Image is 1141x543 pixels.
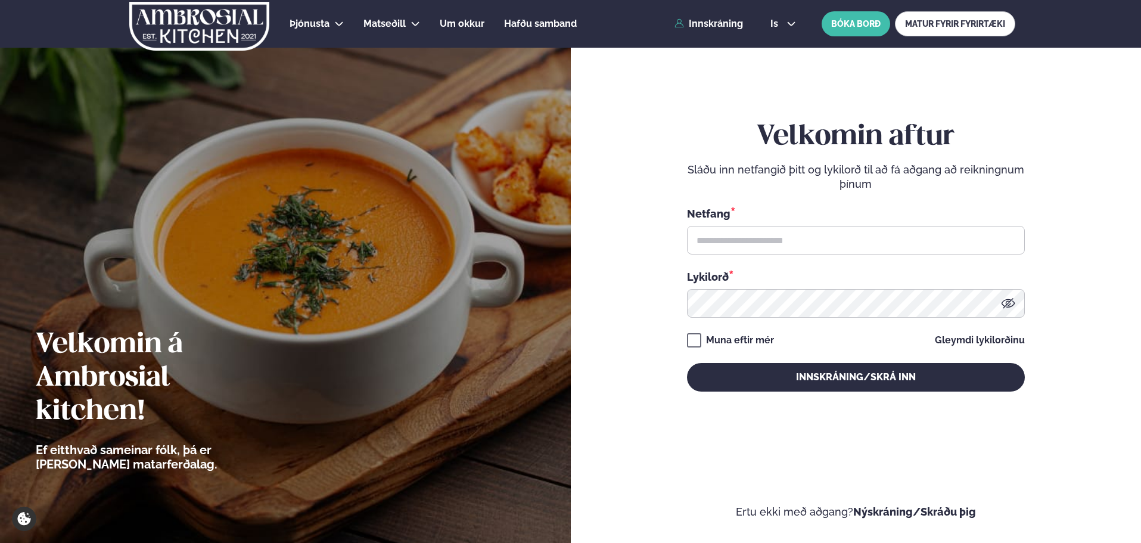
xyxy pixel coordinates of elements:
[36,328,283,429] h2: Velkomin á Ambrosial kitchen!
[504,17,577,31] a: Hafðu samband
[770,19,782,29] span: is
[607,505,1106,519] p: Ertu ekki með aðgang?
[440,18,484,29] span: Um okkur
[687,363,1025,392] button: Innskráning/Skrá inn
[504,18,577,29] span: Hafðu samband
[761,19,806,29] button: is
[36,443,283,471] p: Ef eitthvað sameinar fólk, þá er [PERSON_NAME] matarferðalag.
[363,18,406,29] span: Matseðill
[128,2,271,51] img: logo
[895,11,1015,36] a: MATUR FYRIR FYRIRTÆKI
[12,507,36,531] a: Cookie settings
[290,17,329,31] a: Þjónusta
[687,120,1025,154] h2: Velkomin aftur
[687,163,1025,191] p: Sláðu inn netfangið þitt og lykilorð til að fá aðgang að reikningnum þínum
[363,17,406,31] a: Matseðill
[853,505,976,518] a: Nýskráning/Skráðu þig
[440,17,484,31] a: Um okkur
[687,206,1025,221] div: Netfang
[935,336,1025,345] a: Gleymdi lykilorðinu
[687,269,1025,284] div: Lykilorð
[822,11,890,36] button: BÓKA BORÐ
[290,18,329,29] span: Þjónusta
[674,18,743,29] a: Innskráning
